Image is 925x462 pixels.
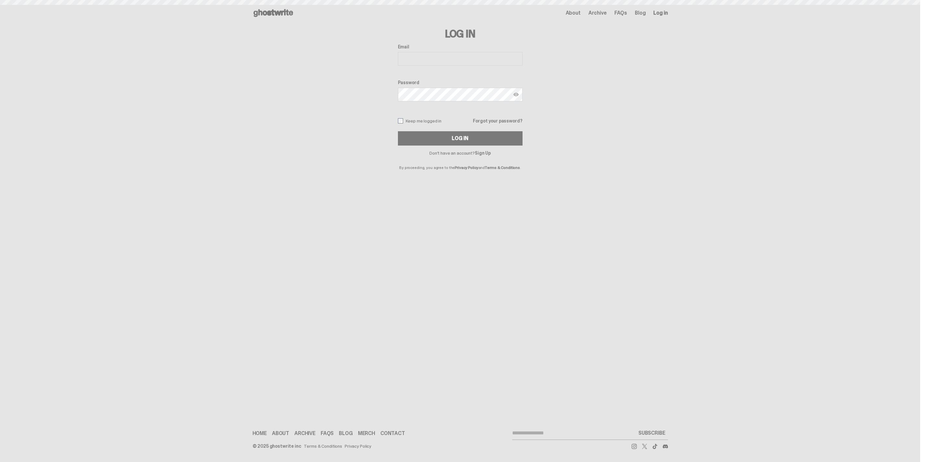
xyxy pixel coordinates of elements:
a: Archive [588,10,607,16]
a: Terms & Conditions [304,444,342,448]
a: Home [253,431,267,436]
button: SUBSCRIBE [636,427,668,440]
a: Merch [358,431,375,436]
a: FAQs [321,431,334,436]
a: Contact [380,431,405,436]
button: Log In [398,131,523,146]
p: By proceeding, you agree to the and . [398,155,523,170]
div: Log In [452,136,468,141]
p: Don't have an account? [398,151,523,155]
img: Show password [513,92,519,97]
label: Email [398,44,523,49]
label: Keep me logged in [398,118,442,123]
a: About [566,10,581,16]
a: Blog [635,10,646,16]
a: Forgot your password? [473,119,522,123]
a: Privacy Policy [455,165,478,170]
a: Archive [294,431,315,436]
h3: Log In [398,29,523,39]
a: About [272,431,289,436]
a: Blog [339,431,352,436]
label: Password [398,80,523,85]
a: Sign Up [475,150,491,156]
a: Terms & Conditions [485,165,520,170]
input: Keep me logged in [398,118,403,123]
a: Privacy Policy [345,444,371,448]
div: © 2025 ghostwrite inc [253,444,301,448]
a: FAQs [614,10,627,16]
a: Log in [653,10,668,16]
